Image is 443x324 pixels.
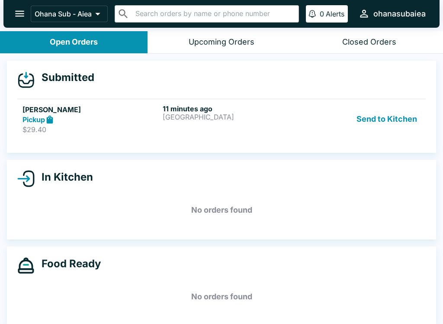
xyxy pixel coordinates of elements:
p: 0 [320,10,324,18]
h5: [PERSON_NAME] [22,104,159,115]
button: open drawer [9,3,31,25]
div: Closed Orders [342,37,396,47]
div: Open Orders [50,37,98,47]
strong: Pickup [22,115,45,124]
h5: No orders found [17,194,426,226]
button: Send to Kitchen [353,104,421,134]
p: Ohana Sub - Aiea [35,10,92,18]
h4: Food Ready [35,257,101,270]
p: [GEOGRAPHIC_DATA] [163,113,299,121]
button: Ohana Sub - Aiea [31,6,108,22]
div: Upcoming Orders [189,37,254,47]
div: ohanasubaiea [373,9,426,19]
p: $29.40 [22,125,159,134]
button: ohanasubaiea [355,4,429,23]
h4: Submitted [35,71,94,84]
h4: In Kitchen [35,171,93,184]
h5: No orders found [17,281,426,312]
h6: 11 minutes ago [163,104,299,113]
p: Alerts [326,10,344,18]
input: Search orders by name or phone number [133,8,295,20]
a: [PERSON_NAME]Pickup$29.4011 minutes ago[GEOGRAPHIC_DATA]Send to Kitchen [17,99,426,139]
